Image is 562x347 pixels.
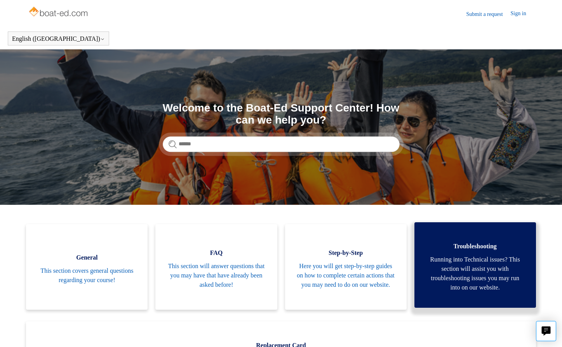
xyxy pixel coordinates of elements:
[163,102,400,126] h1: Welcome to the Boat-Ed Support Center! How can we help you?
[511,9,534,19] a: Sign in
[26,224,148,310] a: General This section covers general questions regarding your course!
[12,35,105,42] button: English ([GEOGRAPHIC_DATA])
[285,224,407,310] a: Step-by-Step Here you will get step-by-step guides on how to complete certain actions that you ma...
[466,10,510,18] a: Submit a request
[28,5,90,20] img: Boat-Ed Help Center home page
[426,242,524,251] span: Troubleshooting
[163,136,400,152] input: Search
[155,224,277,310] a: FAQ This section will answer questions that you may have that have already been asked before!
[38,266,136,285] span: This section covers general questions regarding your course!
[426,255,524,292] span: Running into Technical issues? This section will assist you with troubleshooting issues you may r...
[414,222,536,308] a: Troubleshooting Running into Technical issues? This section will assist you with troubleshooting ...
[536,321,556,341] button: Live chat
[297,262,395,289] span: Here you will get step-by-step guides on how to complete certain actions that you may need to do ...
[167,248,265,258] span: FAQ
[38,253,136,262] span: General
[167,262,265,289] span: This section will answer questions that you may have that have already been asked before!
[297,248,395,258] span: Step-by-Step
